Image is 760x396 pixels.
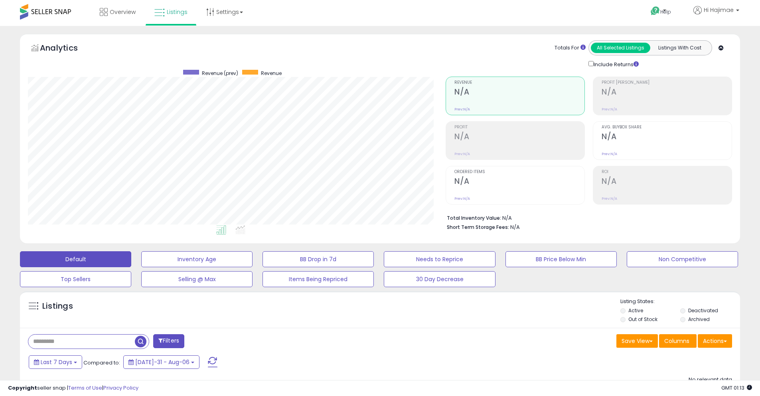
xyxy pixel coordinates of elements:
small: Prev: N/A [602,152,617,156]
label: Deactivated [688,307,718,314]
a: Hi Hajimae [693,6,739,24]
a: Terms of Use [68,384,102,392]
span: Avg. Buybox Share [602,125,732,130]
button: Save View [616,334,658,348]
button: Listings With Cost [650,43,709,53]
button: BB Drop in 7d [263,251,374,267]
button: Items Being Repriced [263,271,374,287]
h2: N/A [602,177,732,187]
div: Include Returns [582,59,648,69]
span: Hi Hajimae [704,6,734,14]
button: All Selected Listings [591,43,650,53]
button: Non Competitive [627,251,738,267]
button: [DATE]-31 - Aug-06 [123,355,199,369]
span: Revenue [261,70,282,77]
div: seller snap | | [8,384,138,392]
span: N/A [510,223,520,231]
button: BB Price Below Min [505,251,617,267]
h2: N/A [454,132,584,143]
div: Totals For [555,44,586,52]
button: Last 7 Days [29,355,82,369]
small: Prev: N/A [602,196,617,201]
a: Privacy Policy [103,384,138,392]
h5: Listings [42,301,73,312]
b: Total Inventory Value: [447,215,501,221]
button: Needs to Reprice [384,251,495,267]
b: Short Term Storage Fees: [447,224,509,231]
label: Active [628,307,643,314]
span: Overview [110,8,136,16]
li: N/A [447,213,726,222]
span: Revenue [454,81,584,85]
span: Ordered Items [454,170,584,174]
button: Top Sellers [20,271,131,287]
span: Compared to: [83,359,120,366]
button: 30 Day Decrease [384,271,495,287]
span: Profit [454,125,584,130]
strong: Copyright [8,384,37,392]
p: Listing States: [620,298,740,305]
h2: N/A [602,132,732,143]
button: Inventory Age [141,251,253,267]
span: Help [660,8,671,15]
button: Filters [153,334,184,348]
h2: N/A [602,87,732,98]
button: Columns [659,334,697,348]
span: Columns [664,337,689,345]
label: Archived [688,316,710,323]
small: Prev: N/A [454,196,470,201]
span: Profit [PERSON_NAME] [602,81,732,85]
i: Get Help [650,6,660,16]
span: Last 7 Days [41,358,72,366]
span: 2025-08-14 01:13 GMT [721,384,752,392]
small: Prev: N/A [454,152,470,156]
span: Listings [167,8,188,16]
button: Actions [698,334,732,348]
h5: Analytics [40,42,93,55]
h2: N/A [454,87,584,98]
small: Prev: N/A [454,107,470,112]
span: ROI [602,170,732,174]
h2: N/A [454,177,584,187]
button: Selling @ Max [141,271,253,287]
span: [DATE]-31 - Aug-06 [135,358,190,366]
div: No relevant data [689,376,732,384]
label: Out of Stock [628,316,657,323]
button: Default [20,251,131,267]
small: Prev: N/A [602,107,617,112]
span: Revenue (prev) [202,70,238,77]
